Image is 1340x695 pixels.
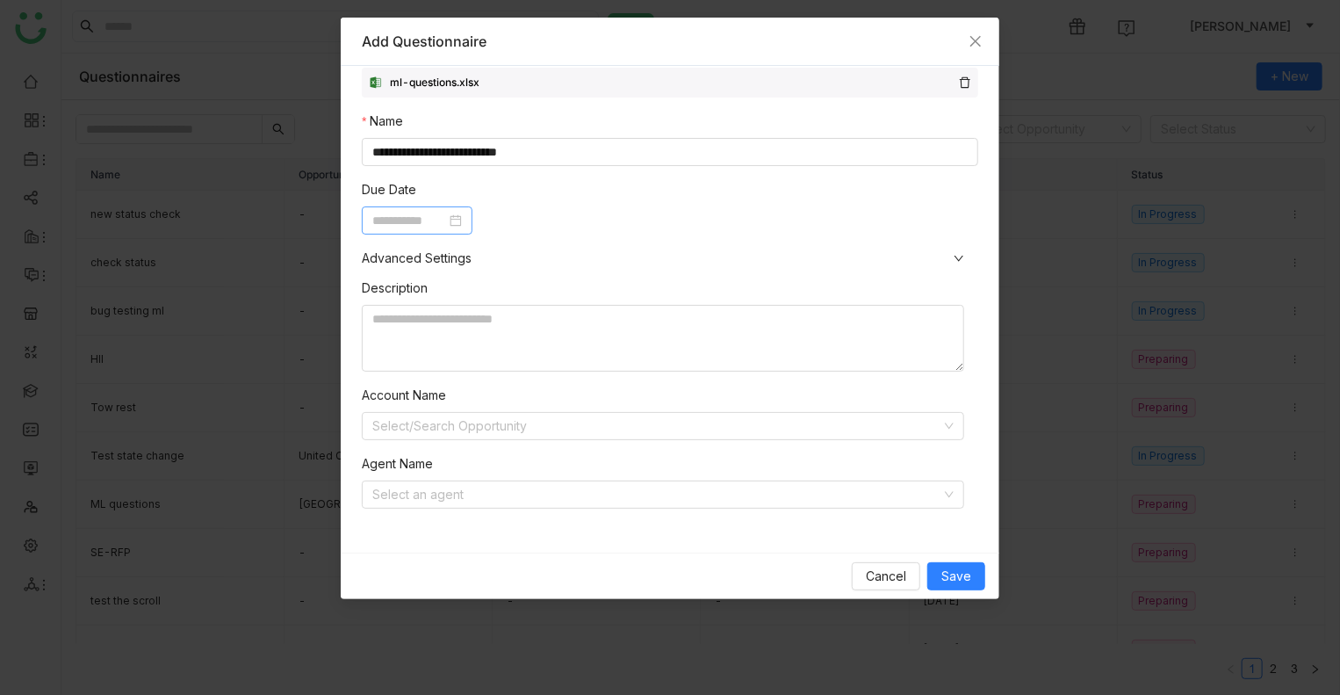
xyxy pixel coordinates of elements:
[362,279,428,298] label: Description
[927,562,985,590] button: Save
[362,249,978,268] span: Advanced Settings
[952,18,999,65] button: Close
[390,75,479,91] div: ml-questions.xlsx
[362,386,446,405] label: Account Name
[852,562,920,590] button: Cancel
[362,112,403,131] label: Name
[362,32,978,51] div: Add Questionnaire
[941,567,971,586] span: Save
[369,76,383,90] img: xlsx.svg
[362,454,433,474] label: Agent Name
[866,567,906,586] span: Cancel
[362,180,416,199] label: Due Date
